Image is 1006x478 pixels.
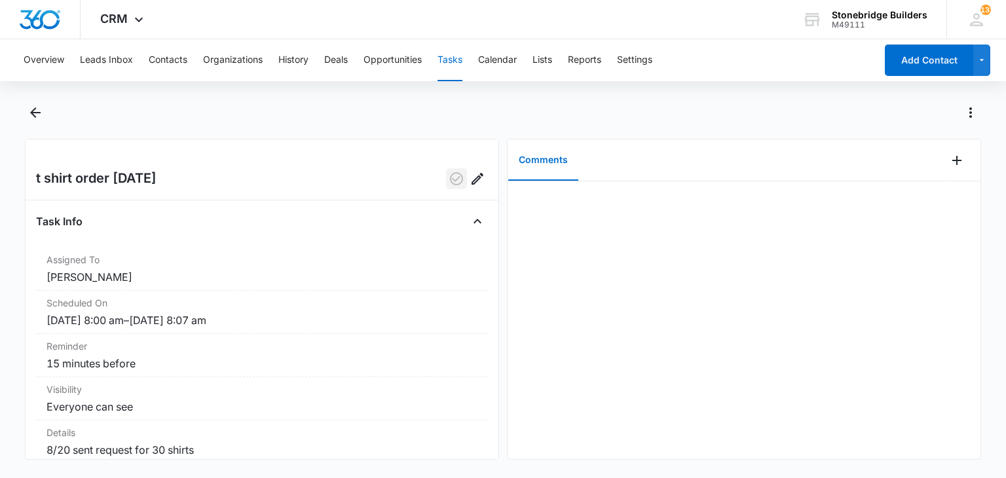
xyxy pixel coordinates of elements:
div: Assigned To[PERSON_NAME] [36,248,488,291]
div: notifications count [980,5,991,15]
button: Add Contact [885,45,973,76]
dd: 15 minutes before [47,356,477,371]
h4: Task Info [36,213,83,229]
button: Back [25,102,45,123]
div: Scheduled On[DATE] 8:00 am–[DATE] 8:07 am [36,291,488,334]
button: Calendar [478,39,517,81]
span: CRM [100,12,128,26]
div: Reminder15 minutes before [36,334,488,377]
button: Actions [960,102,981,123]
dd: Everyone can see [47,399,477,414]
dt: Reminder [47,339,477,353]
div: account id [832,20,927,29]
span: 132 [980,5,991,15]
button: Opportunities [363,39,422,81]
h2: t shirt order [DATE] [36,168,157,189]
dd: [PERSON_NAME] [47,269,477,285]
button: Lists [532,39,552,81]
button: Reports [568,39,601,81]
button: History [278,39,308,81]
dt: Assigned To [47,253,477,267]
button: Edit [467,168,488,189]
dt: Visibility [47,382,477,396]
dt: Details [47,426,477,439]
button: Overview [24,39,64,81]
button: Settings [617,39,652,81]
div: account name [832,10,927,20]
dt: Scheduled On [47,296,477,310]
dd: [DATE] 8:00 am – [DATE] 8:07 am [47,312,477,328]
button: Tasks [438,39,462,81]
button: Add Comment [946,150,967,171]
button: Deals [324,39,348,81]
button: Comments [508,140,578,181]
button: Contacts [149,39,187,81]
button: Leads Inbox [80,39,133,81]
div: VisibilityEveryone can see [36,377,488,420]
button: Close [467,211,488,232]
button: Organizations [203,39,263,81]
